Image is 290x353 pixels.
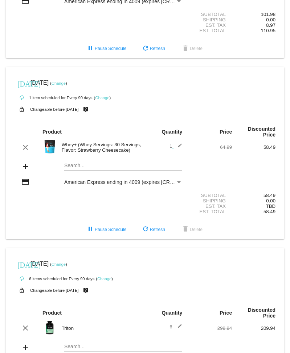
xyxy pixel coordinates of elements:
[188,325,232,331] div: 299.94
[80,223,132,236] button: Pause Schedule
[86,46,126,51] span: Pause Schedule
[162,310,182,316] strong: Quantity
[141,45,150,53] mat-icon: refresh
[173,324,182,332] mat-icon: edit
[42,320,57,335] img: Image-1-Carousel-Triton-Transp.png
[95,96,109,100] a: Change
[232,144,275,150] div: 58.49
[15,277,94,281] small: 6 items scheduled for Every 90 days
[261,28,275,33] span: 110.95
[175,42,208,55] button: Delete
[42,139,57,154] img: Image-1-Whey-2lb-Strawberry-Cheesecake-1000x1000-Roman-Berezecky.png
[173,143,182,152] mat-icon: edit
[17,274,26,283] mat-icon: autorenew
[17,93,26,102] mat-icon: autorenew
[30,107,79,112] small: Changeable before [DATE]
[81,105,90,114] mat-icon: live_help
[64,163,182,169] input: Search...
[264,209,275,214] span: 58.49
[64,344,182,350] input: Search...
[188,203,232,209] div: Est. Tax
[64,179,217,185] span: American Express ending in 4009 (expires [CREDIT_CARD_DATA])
[266,203,275,209] span: TBD
[21,343,30,352] mat-icon: add
[188,209,232,214] div: Est. Total
[232,325,275,331] div: 209.94
[232,193,275,198] div: 58.49
[64,179,182,185] mat-select: Payment Method
[266,22,275,28] span: 8.97
[175,223,208,236] button: Delete
[94,96,111,100] small: ( )
[188,144,232,150] div: 64.99
[169,143,182,149] span: 1
[80,42,132,55] button: Pause Schedule
[162,129,182,135] strong: Quantity
[15,96,93,100] small: 1 item scheduled for Every 90 days
[42,129,62,135] strong: Product
[50,81,67,85] small: ( )
[266,198,275,203] span: 0.00
[232,12,275,17] div: 101.98
[17,260,26,269] mat-icon: [DATE]
[141,227,165,232] span: Refresh
[188,193,232,198] div: Subtotal
[21,143,30,152] mat-icon: clear
[188,22,232,28] div: Est. Tax
[135,223,171,236] button: Refresh
[17,105,26,114] mat-icon: lock_open
[50,262,67,266] small: ( )
[42,310,62,316] strong: Product
[141,225,150,234] mat-icon: refresh
[220,310,232,316] strong: Price
[135,42,171,55] button: Refresh
[169,324,182,329] span: 6
[58,325,145,331] div: Triton
[248,307,275,319] strong: Discounted Price
[266,17,275,22] span: 0.00
[141,46,165,51] span: Refresh
[58,142,145,153] div: Whey+ (Whey Servings: 30 Servings, Flavor: Strawberry Cheesecake)
[86,225,95,234] mat-icon: pause
[21,324,30,332] mat-icon: clear
[21,177,30,186] mat-icon: credit_card
[81,286,90,295] mat-icon: live_help
[248,126,275,138] strong: Discounted Price
[188,17,232,22] div: Shipping
[188,198,232,203] div: Shipping
[181,227,203,232] span: Delete
[181,225,190,234] mat-icon: delete
[188,28,232,33] div: Est. Total
[52,81,66,85] a: Change
[181,46,203,51] span: Delete
[86,45,95,53] mat-icon: pause
[17,79,26,88] mat-icon: [DATE]
[21,162,30,171] mat-icon: add
[181,45,190,53] mat-icon: delete
[30,288,79,293] small: Changeable before [DATE]
[96,277,113,281] small: ( )
[17,286,26,295] mat-icon: lock_open
[188,12,232,17] div: Subtotal
[97,277,111,281] a: Change
[86,227,126,232] span: Pause Schedule
[220,129,232,135] strong: Price
[52,262,66,266] a: Change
